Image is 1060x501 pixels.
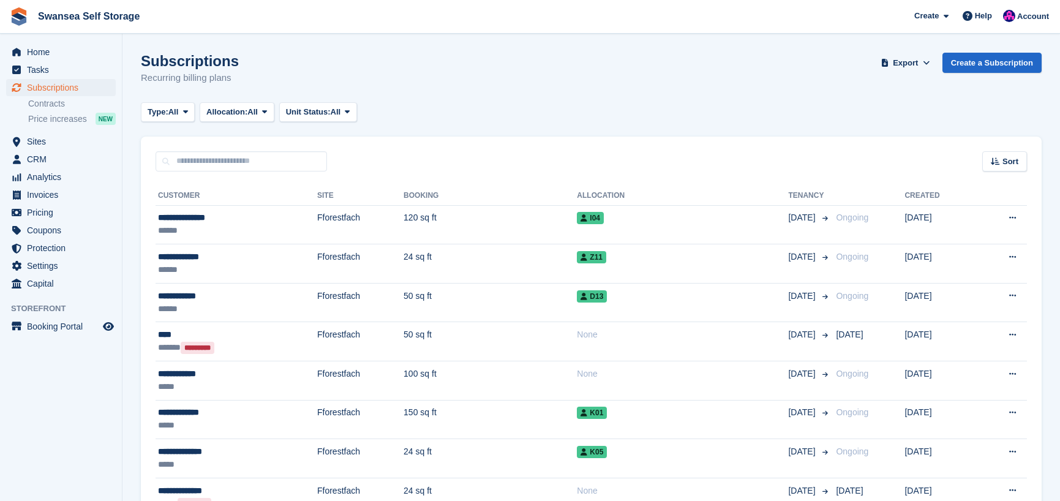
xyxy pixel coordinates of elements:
a: menu [6,318,116,335]
button: Type: All [141,102,195,122]
div: None [577,367,788,380]
span: Settings [27,257,100,274]
td: 50 sq ft [404,322,577,361]
span: Ongoing [836,213,868,222]
span: [DATE] [788,445,818,458]
td: [DATE] [904,322,975,361]
span: Sort [1002,156,1018,168]
span: Booking Portal [27,318,100,335]
a: menu [6,43,116,61]
a: menu [6,186,116,203]
span: [DATE] [788,406,818,419]
a: Swansea Self Storage [33,6,145,26]
span: Help [975,10,992,22]
button: Export [879,53,933,73]
a: menu [6,61,116,78]
a: menu [6,133,116,150]
a: Contracts [28,98,116,110]
td: Fforestfach [317,439,404,478]
h1: Subscriptions [141,53,239,69]
a: menu [6,79,116,96]
span: [DATE] [788,328,818,341]
span: Protection [27,239,100,257]
a: Preview store [101,319,116,334]
td: 120 sq ft [404,205,577,244]
th: Site [317,186,404,206]
span: [DATE] [836,330,863,339]
div: NEW [96,113,116,125]
img: stora-icon-8386f47178a22dfd0bd8f6a31ec36ba5ce8667c1dd55bd0f319d3a0aa187defe.svg [10,7,28,26]
span: Pricing [27,204,100,221]
td: 150 sq ft [404,400,577,439]
td: Fforestfach [317,322,404,361]
td: Fforestfach [317,205,404,244]
a: menu [6,222,116,239]
span: Create [914,10,939,22]
th: Booking [404,186,577,206]
span: [DATE] [836,486,863,495]
span: Capital [27,275,100,292]
td: 50 sq ft [404,283,577,322]
th: Tenancy [788,186,831,206]
span: Invoices [27,186,100,203]
a: menu [6,204,116,221]
span: Ongoing [836,446,868,456]
span: [DATE] [788,211,818,224]
span: Account [1017,10,1049,23]
td: [DATE] [904,361,975,401]
span: [DATE] [788,484,818,497]
a: menu [6,257,116,274]
a: menu [6,168,116,186]
span: [DATE] [788,250,818,263]
div: None [577,484,788,497]
td: Fforestfach [317,283,404,322]
span: Sites [27,133,100,150]
span: [DATE] [788,290,818,303]
th: Customer [156,186,317,206]
span: K05 [577,446,607,458]
span: Unit Status: [286,106,331,118]
td: [DATE] [904,244,975,284]
span: All [168,106,179,118]
span: Type: [148,106,168,118]
span: Analytics [27,168,100,186]
span: All [247,106,258,118]
td: 24 sq ft [404,244,577,284]
th: Created [904,186,975,206]
a: menu [6,239,116,257]
span: Ongoing [836,407,868,417]
button: Allocation: All [200,102,274,122]
span: Allocation: [206,106,247,118]
td: 100 sq ft [404,361,577,401]
td: Fforestfach [317,400,404,439]
span: Price increases [28,113,87,125]
span: CRM [27,151,100,168]
td: [DATE] [904,439,975,478]
span: Subscriptions [27,79,100,96]
a: menu [6,275,116,292]
span: [DATE] [788,367,818,380]
span: All [331,106,341,118]
td: [DATE] [904,283,975,322]
span: Z11 [577,251,606,263]
p: Recurring billing plans [141,71,239,85]
span: Coupons [27,222,100,239]
span: Home [27,43,100,61]
span: D13 [577,290,607,303]
span: Tasks [27,61,100,78]
span: K01 [577,407,607,419]
span: Ongoing [836,291,868,301]
span: I04 [577,212,604,224]
div: None [577,328,788,341]
span: Ongoing [836,252,868,262]
img: Donna Davies [1003,10,1015,22]
button: Unit Status: All [279,102,357,122]
a: Create a Subscription [942,53,1042,73]
td: [DATE] [904,400,975,439]
td: [DATE] [904,205,975,244]
td: Fforestfach [317,244,404,284]
th: Allocation [577,186,788,206]
td: Fforestfach [317,361,404,401]
span: Ongoing [836,369,868,379]
td: 24 sq ft [404,439,577,478]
